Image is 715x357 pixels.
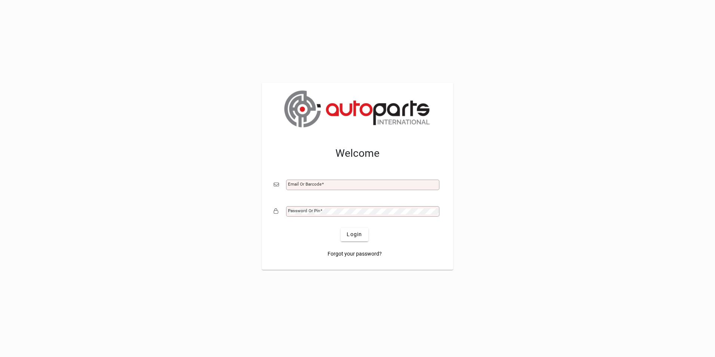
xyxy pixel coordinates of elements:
[341,228,368,241] button: Login
[274,147,441,160] h2: Welcome
[288,181,322,187] mat-label: Email or Barcode
[347,231,362,238] span: Login
[288,208,320,213] mat-label: Password or Pin
[328,250,382,258] span: Forgot your password?
[325,247,385,261] a: Forgot your password?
